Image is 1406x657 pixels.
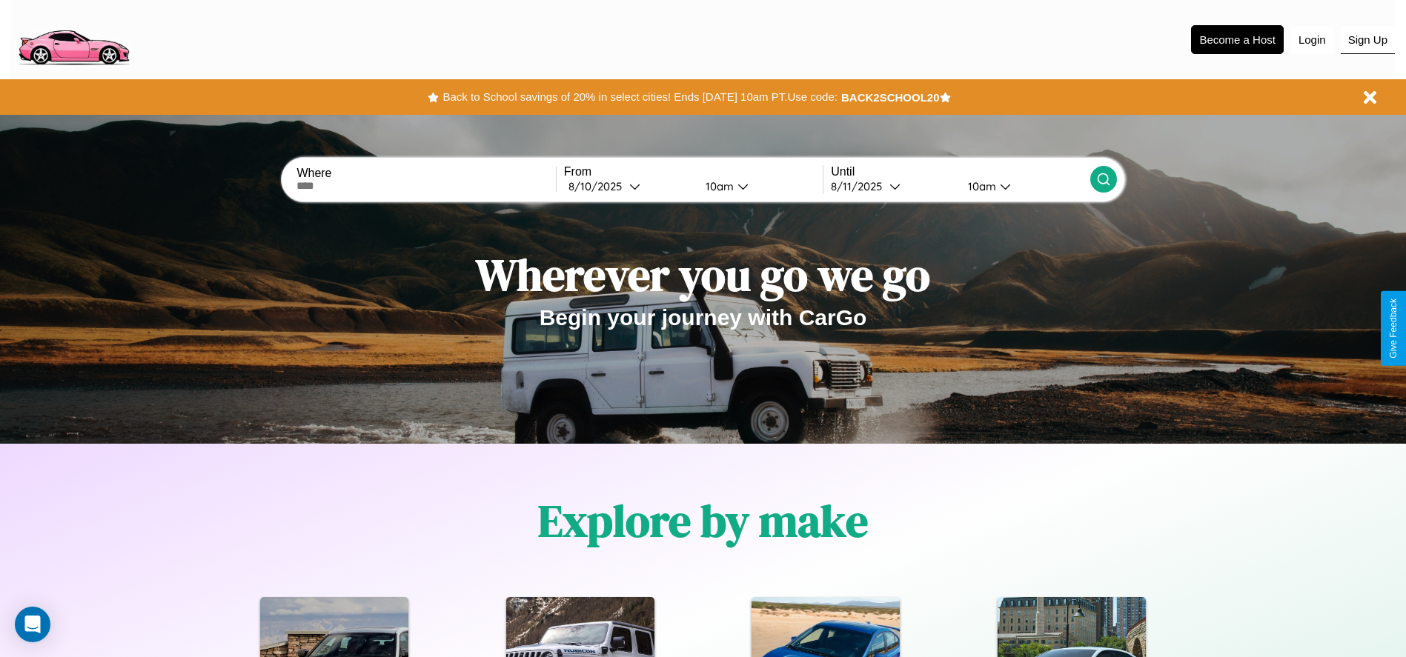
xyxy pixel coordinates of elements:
div: Open Intercom Messenger [15,607,50,642]
label: Until [831,165,1090,179]
div: 10am [698,179,737,193]
button: Back to School savings of 20% in select cities! Ends [DATE] 10am PT.Use code: [439,87,840,107]
img: logo [11,7,136,69]
button: Sign Up [1341,26,1395,54]
div: 8 / 11 / 2025 [831,179,889,193]
button: Become a Host [1191,25,1284,54]
div: 8 / 10 / 2025 [568,179,629,193]
button: 10am [956,179,1090,194]
button: 8/10/2025 [564,179,694,194]
label: Where [296,167,555,180]
button: 10am [694,179,823,194]
label: From [564,165,823,179]
button: Login [1291,26,1333,53]
b: BACK2SCHOOL20 [841,91,940,104]
div: Give Feedback [1388,299,1399,358]
div: 10am [961,179,1000,193]
h1: Explore by make [538,490,868,551]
